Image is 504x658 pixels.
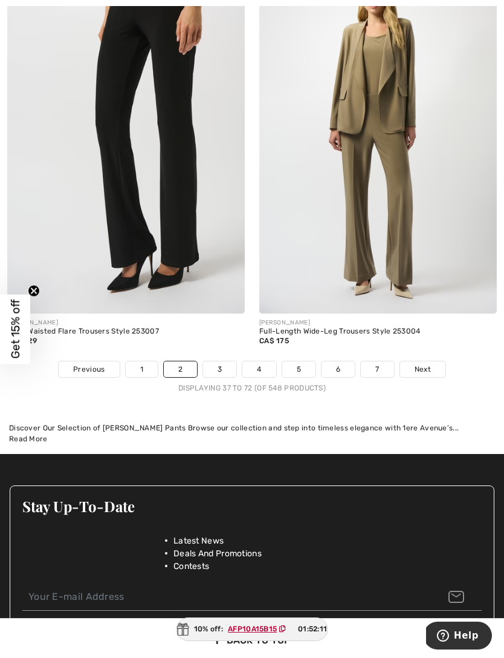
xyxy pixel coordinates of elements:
button: Close teaser [28,285,40,297]
span: 01:52:11 [298,623,327,634]
span: Latest News [173,535,224,547]
a: 2 [164,361,197,377]
input: Your E-mail Address [22,584,482,611]
a: Next [400,361,445,377]
div: [PERSON_NAME] [7,318,245,327]
span: Deals And Promotions [173,547,262,560]
ins: AFP10A15B15 [228,625,277,633]
span: Previous [73,364,105,375]
span: CA$ 175 [259,337,289,345]
div: High-Waisted Flare Trousers Style 253007 [7,327,245,336]
span: Get 15% off [8,300,22,359]
h3: Stay Up-To-Date [22,498,482,514]
div: [PERSON_NAME] [259,318,497,327]
a: 7 [361,361,393,377]
div: Discover Our Selection of [PERSON_NAME] Pants Browse our collection and step into timeless elegan... [9,423,495,433]
img: Gift.svg [177,623,189,636]
a: 6 [321,361,355,377]
span: Read More [9,435,48,443]
div: 10% off: [176,617,328,641]
iframe: Opens a widget where you can find more information [426,622,492,652]
a: Previous [59,361,119,377]
span: Contests [173,560,209,573]
a: 4 [242,361,276,377]
span: Next [415,364,431,375]
a: 5 [282,361,315,377]
div: Full-Length Wide-Leg Trousers Style 253004 [259,327,497,336]
a: 1 [126,361,158,377]
a: 3 [203,361,236,377]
